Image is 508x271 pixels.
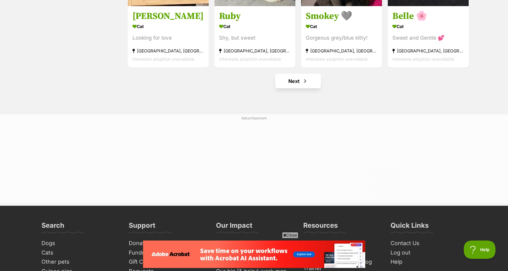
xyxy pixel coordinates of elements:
[391,221,429,233] h3: Quick Links
[214,6,295,68] a: Ruby Cat Shy, but sweet [GEOGRAPHIC_DATA], [GEOGRAPHIC_DATA] Interstate adoption unavailable favo...
[392,22,464,31] div: Cat
[39,248,120,258] a: Cats
[41,221,64,233] h3: Search
[126,239,207,248] a: Donate
[392,10,464,22] h3: Belle 🌸
[219,34,291,42] div: Shy, but sweet
[388,239,469,248] a: Contact Us
[392,34,464,42] div: Sweet and Gentle 💕
[306,56,368,62] span: Interstate adoption unavailable
[306,10,377,22] h3: Smokey 🩶
[132,56,194,62] span: Interstate adoption unavailable
[39,257,120,267] a: Other pets
[219,56,281,62] span: Interstate adoption unavailable
[132,22,204,31] div: Cat
[464,241,496,259] iframe: Help Scout Beacon - Open
[39,239,120,248] a: Dogs
[282,232,298,238] span: Close
[126,257,207,267] a: Gift Cards
[219,10,291,22] h3: Ruby
[392,56,454,62] span: Interstate adoption unavailable
[301,6,382,68] a: Smokey 🩶 Cat Gorgeous grey/blue kitty! [GEOGRAPHIC_DATA], [GEOGRAPHIC_DATA] Interstate adoption u...
[132,47,204,55] div: [GEOGRAPHIC_DATA], [GEOGRAPHIC_DATA]
[128,6,209,68] a: [PERSON_NAME] Cat Looking for love [GEOGRAPHIC_DATA], [GEOGRAPHIC_DATA] Interstate adoption unava...
[392,47,464,55] div: [GEOGRAPHIC_DATA], [GEOGRAPHIC_DATA]
[388,257,469,267] a: Help
[388,6,469,68] a: Belle 🌸 Cat Sweet and Gentle 💕 [GEOGRAPHIC_DATA], [GEOGRAPHIC_DATA] Interstate adoption unavailab...
[275,74,321,88] a: Next page
[306,34,377,42] div: Gorgeous grey/blue kitty!
[306,47,377,55] div: [GEOGRAPHIC_DATA], [GEOGRAPHIC_DATA]
[126,248,207,258] a: Fundraise
[143,241,365,268] iframe: Advertisement
[219,22,291,31] div: Cat
[132,34,204,42] div: Looking for love
[127,74,469,88] nav: Pagination
[132,10,204,22] h3: [PERSON_NAME]
[216,221,252,233] h3: Our Impact
[306,22,377,31] div: Cat
[129,221,155,233] h3: Support
[219,47,291,55] div: [GEOGRAPHIC_DATA], [GEOGRAPHIC_DATA]
[388,248,469,258] a: Log out
[106,123,402,200] iframe: Advertisement
[303,221,338,233] h3: Resources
